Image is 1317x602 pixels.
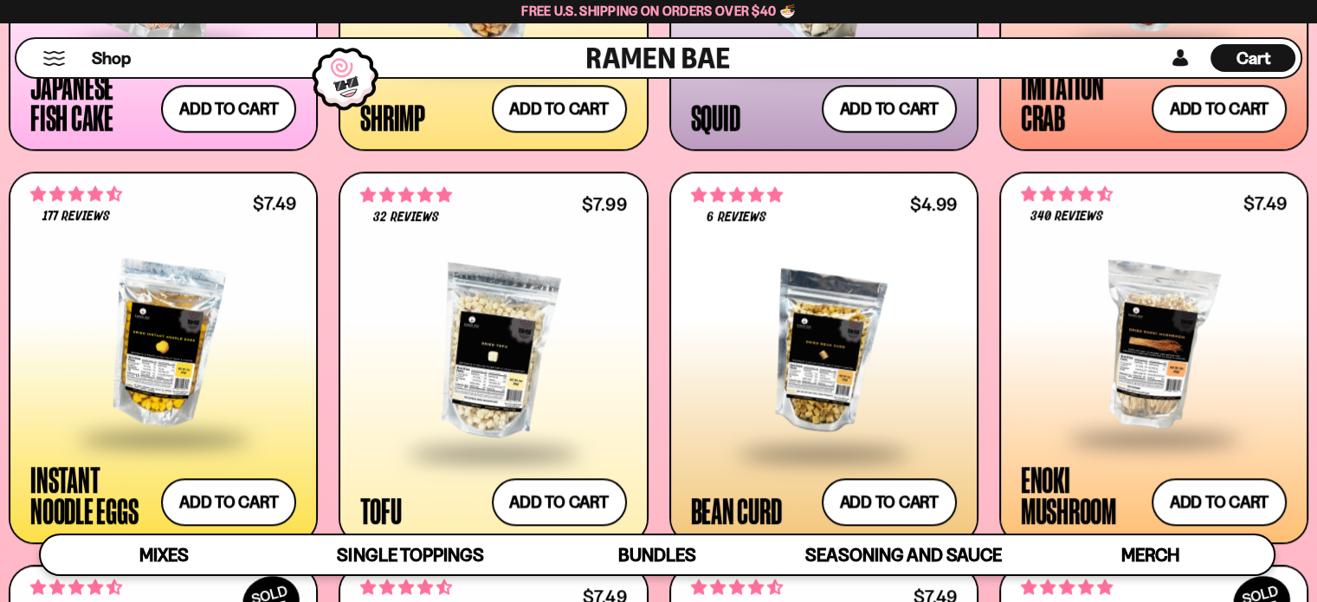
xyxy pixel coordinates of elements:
[1152,85,1287,133] button: Add to cart
[287,535,534,574] a: Single Toppings
[707,210,765,224] span: 6 reviews
[1021,70,1143,133] div: Imitation Crab
[1021,576,1113,599] span: 4.86 stars
[691,101,740,133] div: Squid
[161,85,296,133] button: Add to cart
[533,535,780,574] a: Bundles
[1027,535,1274,574] a: Merch
[92,47,131,70] span: Shop
[92,44,131,72] a: Shop
[521,3,796,19] span: Free U.S. Shipping on Orders over $40 🍜
[360,576,452,599] span: 4.59 stars
[1236,48,1270,68] span: Cart
[780,535,1027,574] a: Seasoning and Sauce
[1021,183,1113,205] span: 4.53 stars
[42,51,66,66] button: Mobile Menu Trigger
[691,184,783,206] span: 5.00 stars
[1152,478,1287,526] button: Add to cart
[1210,39,1295,77] div: Cart
[1121,544,1179,566] span: Merch
[492,478,627,526] button: Add to cart
[139,544,189,566] span: Mixes
[360,184,452,206] span: 4.78 stars
[618,544,696,566] span: Bundles
[1021,463,1143,526] div: Enoki Mushroom
[999,172,1308,544] a: 4.53 stars 340 reviews $7.49 Enoki Mushroom Add to cart
[30,70,152,133] div: Japanese Fish Cake
[161,478,296,526] button: Add to cart
[30,463,152,526] div: Instant Noodle Eggs
[360,101,425,133] div: Shrimp
[42,210,110,223] span: 177 reviews
[9,172,318,544] a: 4.71 stars 177 reviews $7.49 Instant Noodle Eggs Add to cart
[1030,210,1103,223] span: 340 reviews
[337,544,483,566] span: Single Toppings
[492,85,627,133] button: Add to cart
[582,196,626,212] div: $7.99
[691,495,782,526] div: Bean Curd
[253,195,296,211] div: $7.49
[30,576,122,599] span: 4.52 stars
[373,210,439,224] span: 32 reviews
[691,576,783,599] span: 4.68 stars
[805,544,1002,566] span: Seasoning and Sauce
[1243,195,1287,211] div: $7.49
[669,172,978,544] a: 5.00 stars 6 reviews $4.99 Bean Curd Add to cart
[360,495,401,526] div: Tofu
[822,85,957,133] button: Add to cart
[41,535,287,574] a: Mixes
[339,172,648,544] a: 4.78 stars 32 reviews $7.99 Tofu Add to cart
[910,196,957,212] div: $4.99
[30,183,122,205] span: 4.71 stars
[822,478,957,526] button: Add to cart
